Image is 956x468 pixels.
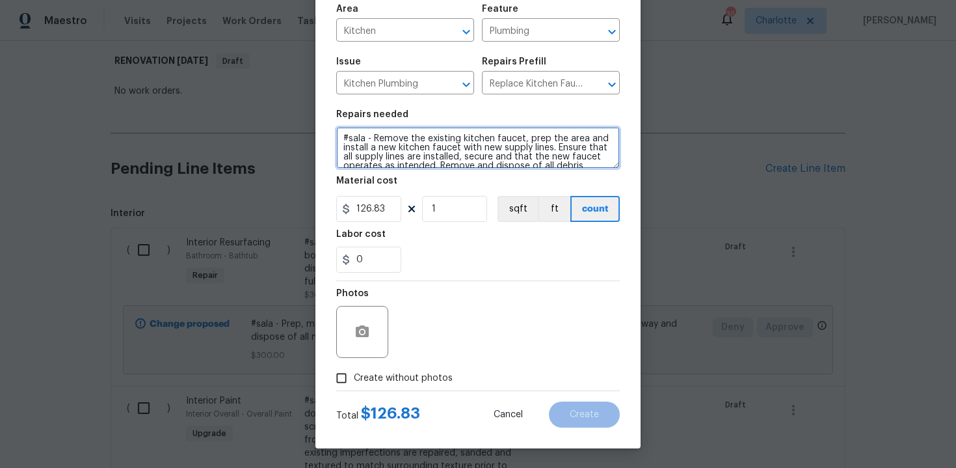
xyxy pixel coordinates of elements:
textarea: #sala - Remove the existing kitchen faucet, prep the area and install a new kitchen faucet with n... [336,127,620,169]
button: Open [457,76,475,94]
button: ft [538,196,570,222]
span: Create [570,410,599,420]
h5: Photos [336,289,369,298]
button: count [570,196,620,222]
h5: Repairs needed [336,110,408,119]
h5: Area [336,5,358,14]
button: Open [603,76,621,94]
h5: Feature [482,5,518,14]
h5: Labor cost [336,230,386,239]
h5: Issue [336,57,361,66]
button: Create [549,402,620,428]
span: Create without photos [354,372,453,385]
button: Open [457,23,475,41]
div: Total [336,407,420,422]
span: Cancel [494,410,523,420]
button: Cancel [473,402,544,428]
h5: Material cost [336,176,397,186]
span: $ 126.83 [361,406,420,421]
button: Open [603,23,621,41]
h5: Repairs Prefill [482,57,546,66]
button: sqft [498,196,538,222]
